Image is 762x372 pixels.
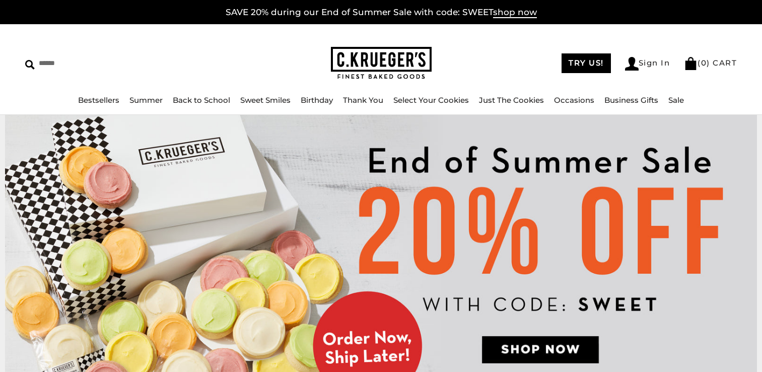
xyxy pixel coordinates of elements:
[173,95,230,105] a: Back to School
[684,57,698,70] img: Bag
[625,57,639,71] img: Account
[331,47,432,80] img: C.KRUEGER'S
[701,58,707,68] span: 0
[301,95,333,105] a: Birthday
[668,95,684,105] a: Sale
[493,7,537,18] span: shop now
[25,55,194,71] input: Search
[25,60,35,70] img: Search
[554,95,594,105] a: Occasions
[604,95,658,105] a: Business Gifts
[393,95,469,105] a: Select Your Cookies
[479,95,544,105] a: Just The Cookies
[343,95,383,105] a: Thank You
[684,58,737,68] a: (0) CART
[240,95,291,105] a: Sweet Smiles
[226,7,537,18] a: SAVE 20% during our End of Summer Sale with code: SWEETshop now
[562,53,611,73] a: TRY US!
[78,95,119,105] a: Bestsellers
[625,57,670,71] a: Sign In
[129,95,163,105] a: Summer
